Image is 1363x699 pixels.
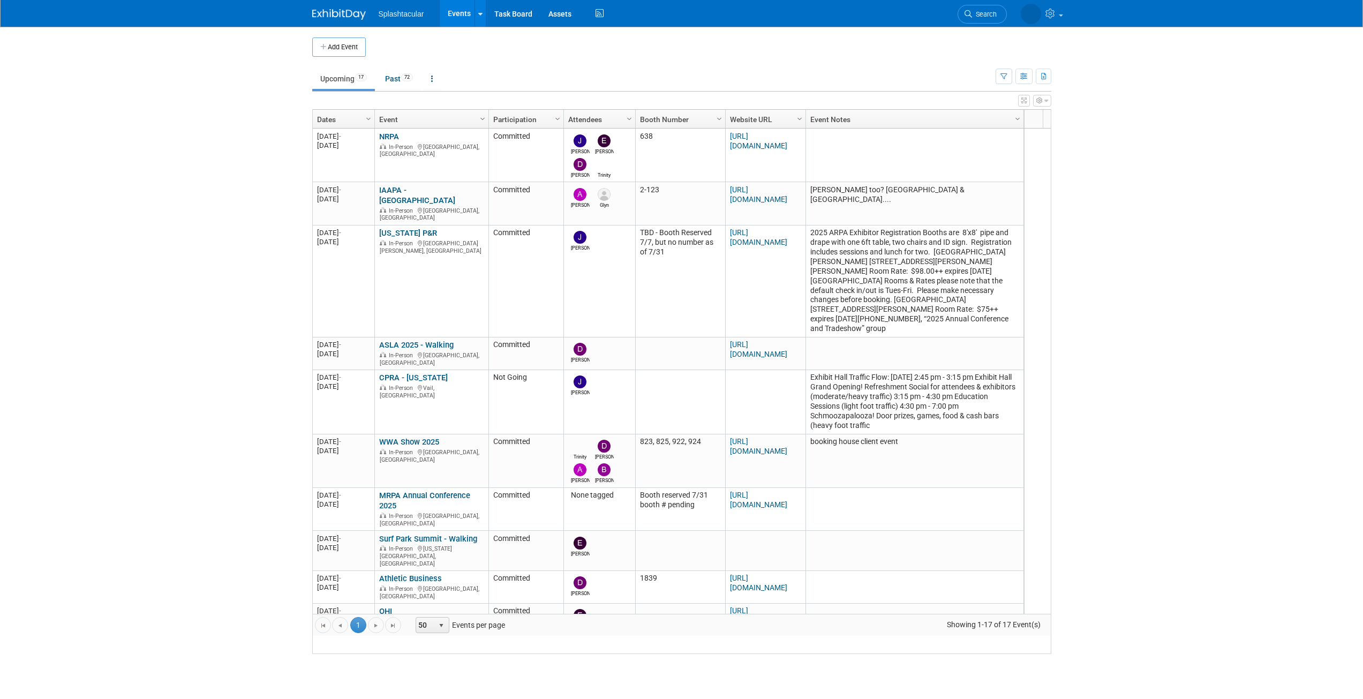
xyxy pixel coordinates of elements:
span: Showing 1-17 of 17 Event(s) [937,617,1050,632]
img: Alex Weidman [574,463,586,476]
div: Trinity Lawson [595,171,614,179]
a: NRPA [379,132,399,141]
span: In-Person [389,144,416,151]
span: Column Settings [478,115,487,123]
span: In-Person [389,513,416,520]
a: [URL][DOMAIN_NAME] [730,185,787,204]
a: Go to the next page [368,617,384,633]
td: 2-123 [635,182,725,225]
a: Go to the first page [315,617,331,633]
span: - [339,491,341,499]
div: [GEOGRAPHIC_DATA], [GEOGRAPHIC_DATA] [379,206,484,222]
td: Committed [488,226,563,337]
span: - [339,132,341,140]
a: IAAPA - [GEOGRAPHIC_DATA] [379,185,455,205]
span: Go to the next page [372,621,380,630]
a: [URL][DOMAIN_NAME] [730,606,787,625]
td: TBD - Booth Reserved 7/7, but no number as of 7/31 [635,226,725,337]
td: booking house client event [805,434,1023,488]
img: Trinity Lawson [574,440,586,453]
a: [URL][DOMAIN_NAME] [730,574,787,592]
div: [DATE] [317,574,370,583]
div: [GEOGRAPHIC_DATA], [GEOGRAPHIC_DATA] [379,584,484,600]
img: In-Person Event [380,513,386,518]
img: In-Person Event [380,240,386,245]
span: Go to the first page [319,621,327,630]
td: [PERSON_NAME] too? [GEOGRAPHIC_DATA] & [GEOGRAPHIC_DATA].... [805,182,1023,225]
div: [GEOGRAPHIC_DATA][PERSON_NAME], [GEOGRAPHIC_DATA] [379,238,484,254]
a: Website URL [730,110,799,129]
div: Jimmy Nigh [571,244,590,252]
td: 1839 [635,571,725,604]
span: In-Person [389,585,416,592]
a: Participation [493,110,556,129]
img: Enrico Rossi [574,537,586,550]
div: Alex Weidman [571,201,590,209]
span: In-Person [389,545,416,552]
div: [DATE] [317,373,370,382]
td: Committed [488,182,563,225]
td: Committed [488,531,563,571]
a: Column Settings [552,110,563,126]
td: 638 [635,129,725,182]
div: Brian Faulkner [595,476,614,484]
td: Committed [488,488,563,531]
button: Add Event [312,37,366,57]
div: Enrico Rossi [595,147,614,155]
img: In-Person Event [380,352,386,357]
div: [DATE] [317,194,370,204]
span: 72 [401,73,413,81]
img: Jimmy Nigh [574,375,586,388]
span: Column Settings [625,115,634,123]
a: Athletic Business [379,574,442,583]
div: Vail, [GEOGRAPHIC_DATA] [379,383,484,399]
span: - [339,373,341,381]
div: [DATE] [317,500,370,509]
a: MRPA Annual Conference 2025 [379,491,470,510]
div: [DATE] [317,349,370,358]
span: Column Settings [795,115,804,123]
div: Alex Weidman [571,476,590,484]
td: 2025 ARPA Exhibitor Registration Booths are 8'x8' pipe and drape with one 6ft table, two chairs a... [805,226,1023,337]
img: Drew Ford [574,343,586,356]
td: Committed [488,434,563,488]
span: select [437,621,446,630]
a: Go to the previous page [332,617,348,633]
a: WWA Show 2025 [379,437,439,447]
a: Event Notes [810,110,1016,129]
a: OHI [379,606,392,616]
img: Enrico Rossi [598,134,611,147]
a: [URL][DOMAIN_NAME] [730,437,787,455]
div: [DATE] [317,228,370,237]
span: Go to the previous page [336,621,344,630]
a: Event [379,110,481,129]
span: Splashtacular [379,10,424,18]
a: CPRA - [US_STATE] [379,373,448,382]
div: [GEOGRAPHIC_DATA], [GEOGRAPHIC_DATA] [379,447,484,463]
a: ASLA 2025 - Walking [379,340,454,350]
img: Alex Weidman [574,188,586,201]
span: Column Settings [553,115,562,123]
div: [DATE] [317,491,370,500]
span: 17 [355,73,367,81]
a: Column Settings [363,110,374,126]
a: [US_STATE] P&R [379,228,437,238]
td: Booth reserved 7/31 booth # pending [635,488,725,531]
span: - [339,186,341,194]
div: Jimmy Nigh [571,147,590,155]
img: Jimmy Nigh [574,231,586,244]
div: [GEOGRAPHIC_DATA], [GEOGRAPHIC_DATA] [379,350,484,366]
span: 50 [416,618,434,633]
a: Surf Park Summit - Walking [379,534,477,544]
span: In-Person [389,385,416,392]
div: Drew Ford [571,356,590,364]
img: Jimmy Nigh [574,134,586,147]
img: In-Person Event [380,585,386,591]
div: [DATE] [317,132,370,141]
div: [DATE] [317,543,370,552]
span: - [339,535,341,543]
td: Exhibit Hall Traffic Flow: [DATE] 2:45 pm - 3:15 pm Exhibit Hall Grand Opening! Refreshment Socia... [805,370,1023,434]
img: Brian Faulkner [598,463,611,476]
img: ExhibitDay [312,9,366,20]
img: Drew Ford [574,576,586,589]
